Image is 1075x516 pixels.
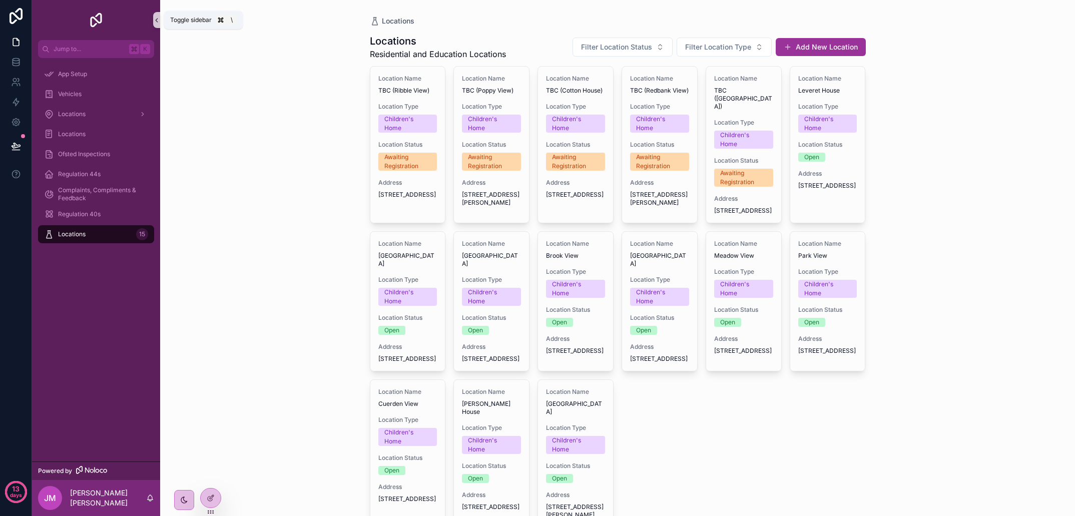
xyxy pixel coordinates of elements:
[462,103,521,111] span: Location Type
[776,38,866,56] button: Add New Location
[552,153,599,171] div: Awaiting Registration
[790,66,866,223] a: Location NameLeveret HouseLocation TypeChildren's HomeLocation StatusOpenAddress[STREET_ADDRESS]
[630,343,689,351] span: Address
[537,66,614,223] a: Location NameTBC (Cotton House)Location TypeChildren's HomeLocation StatusAwaiting RegistrationAd...
[630,355,689,363] span: [STREET_ADDRESS]
[462,424,521,432] span: Location Type
[370,66,446,223] a: Location NameTBC (Ribble View)Location TypeChildren's HomeLocation StatusAwaiting RegistrationAdd...
[546,400,605,416] span: [GEOGRAPHIC_DATA]
[58,170,101,178] span: Regulation 44s
[630,87,689,95] span: TBC (Redbank View)
[462,179,521,187] span: Address
[38,165,154,183] a: Regulation 44s
[462,462,521,470] span: Location Status
[462,240,521,248] span: Location Name
[58,186,144,202] span: Complaints, Compliments & Feedback
[804,318,819,327] div: Open
[468,436,515,454] div: Children's Home
[706,66,782,223] a: Location NameTBC ([GEOGRAPHIC_DATA])Location TypeChildren's HomeLocation StatusAwaiting Registrat...
[384,428,431,446] div: Children's Home
[630,240,689,248] span: Location Name
[38,145,154,163] a: Ofsted Inspections
[228,16,236,24] span: \
[636,326,651,335] div: Open
[58,90,82,98] span: Vehicles
[384,326,399,335] div: Open
[714,347,773,355] span: [STREET_ADDRESS]
[636,288,683,306] div: Children's Home
[32,461,160,480] a: Powered by
[720,131,767,149] div: Children's Home
[677,38,772,57] button: Select Button
[552,474,567,483] div: Open
[546,103,605,111] span: Location Type
[546,87,605,95] span: TBC (Cotton House)
[720,169,767,187] div: Awaiting Registration
[378,314,437,322] span: Location Status
[378,191,437,199] span: [STREET_ADDRESS]
[546,191,605,199] span: [STREET_ADDRESS]
[468,326,483,335] div: Open
[378,355,437,363] span: [STREET_ADDRESS]
[378,495,437,503] span: [STREET_ADDRESS]
[38,65,154,83] a: App Setup
[378,388,437,396] span: Location Name
[378,416,437,424] span: Location Type
[38,40,154,58] button: Jump to...K
[685,42,751,52] span: Filter Location Type
[378,103,437,111] span: Location Type
[12,484,20,494] p: 13
[453,231,529,371] a: Location Name[GEOGRAPHIC_DATA]Location TypeChildren's HomeLocation StatusOpenAddress[STREET_ADDRESS]
[38,105,154,123] a: Locations
[468,288,515,306] div: Children's Home
[622,231,698,371] a: Location Name[GEOGRAPHIC_DATA]Location TypeChildren's HomeLocation StatusOpenAddress[STREET_ADDRESS]
[468,115,515,133] div: Children's Home
[462,400,521,416] span: [PERSON_NAME] House
[462,191,521,207] span: [STREET_ADDRESS][PERSON_NAME]
[714,195,773,203] span: Address
[378,483,437,491] span: Address
[546,424,605,432] span: Location Type
[714,87,773,111] span: TBC ([GEOGRAPHIC_DATA])
[378,454,437,462] span: Location Status
[546,491,605,499] span: Address
[58,110,86,118] span: Locations
[714,157,773,165] span: Location Status
[141,45,149,53] span: K
[552,115,599,133] div: Children's Home
[798,347,857,355] span: [STREET_ADDRESS]
[804,280,851,298] div: Children's Home
[636,153,683,171] div: Awaiting Registration
[462,355,521,363] span: [STREET_ADDRESS]
[798,182,857,190] span: [STREET_ADDRESS]
[38,225,154,243] a: Locations15
[462,388,521,396] span: Location Name
[546,347,605,355] span: [STREET_ADDRESS]
[378,141,437,149] span: Location Status
[546,75,605,83] span: Location Name
[581,42,652,52] span: Filter Location Status
[378,343,437,351] span: Address
[468,474,483,483] div: Open
[714,252,773,260] span: Meadow View
[706,231,782,371] a: Location NameMeadow ViewLocation TypeChildren's HomeLocation StatusOpenAddress[STREET_ADDRESS]
[552,318,567,327] div: Open
[798,103,857,111] span: Location Type
[546,268,605,276] span: Location Type
[798,141,857,149] span: Location Status
[573,38,673,57] button: Select Button
[453,66,529,223] a: Location NameTBC (Poppy View)Location TypeChildren's HomeLocation StatusAwaiting RegistrationAddr...
[378,252,437,268] span: [GEOGRAPHIC_DATA]
[378,87,437,95] span: TBC (Ribble View)
[58,150,110,158] span: Ofsted Inspections
[798,240,857,248] span: Location Name
[462,75,521,83] span: Location Name
[378,276,437,284] span: Location Type
[38,185,154,203] a: Complaints, Compliments & Feedback
[462,503,521,511] span: [STREET_ADDRESS]
[798,170,857,178] span: Address
[630,314,689,322] span: Location Status
[468,153,515,171] div: Awaiting Registration
[384,288,431,306] div: Children's Home
[798,268,857,276] span: Location Type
